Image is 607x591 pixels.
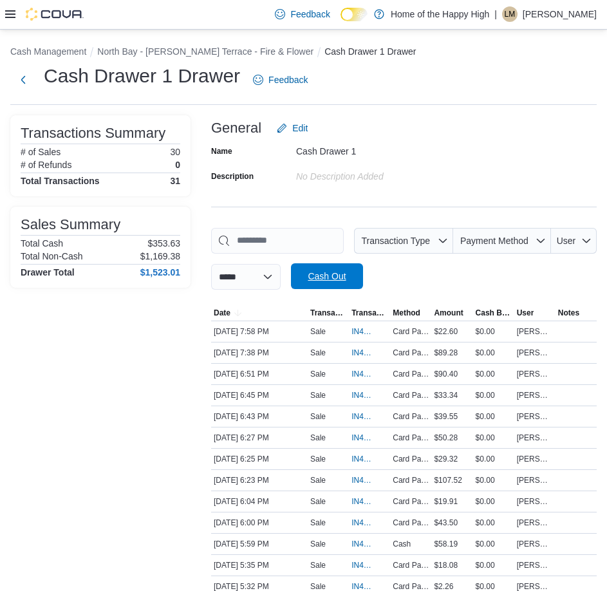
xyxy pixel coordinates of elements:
div: [DATE] 6:04 PM [211,494,308,509]
span: $39.55 [434,411,458,422]
h6: # of Refunds [21,160,71,170]
span: $22.60 [434,326,458,337]
span: IN4SFK-17986187 [351,348,375,358]
button: IN4SFK-17985098 [351,366,388,382]
span: [PERSON_NAME] [517,454,553,464]
div: [DATE] 5:35 PM [211,558,308,573]
span: User [557,236,576,246]
p: Sale [310,475,326,485]
span: Notes [558,308,579,318]
span: [PERSON_NAME] [517,390,553,400]
span: [PERSON_NAME] [517,560,553,570]
div: $0.00 [473,515,514,530]
img: Cova [26,8,84,21]
span: [PERSON_NAME] [517,433,553,443]
p: Sale [310,560,326,570]
p: Sale [310,518,326,528]
span: $90.40 [434,369,458,379]
span: Feedback [268,73,308,86]
label: Description [211,171,254,182]
span: Transaction Type [310,308,346,318]
span: [PERSON_NAME] [517,348,553,358]
div: $0.00 [473,494,514,509]
span: Method [393,308,420,318]
div: $0.00 [473,345,514,361]
span: IN4SFK-17984914 [351,411,375,422]
div: $0.00 [473,558,514,573]
div: $0.00 [473,388,514,403]
span: [PERSON_NAME] [517,475,553,485]
input: Dark Mode [341,8,368,21]
p: Sale [310,326,326,337]
span: IN4SFK-17984517 [351,454,375,464]
span: IN4SFK-17983494 [351,560,375,570]
button: Cash Drawer 1 Drawer [324,46,416,57]
span: Feedback [290,8,330,21]
p: Sale [310,433,326,443]
a: Feedback [248,67,313,93]
span: Card Payment [393,475,429,485]
span: Cash Back [476,308,512,318]
span: Card Payment [393,518,429,528]
h3: General [211,120,261,136]
span: $58.19 [434,539,458,549]
span: [PERSON_NAME] [517,411,553,422]
span: [PERSON_NAME] [517,539,553,549]
div: $0.00 [473,451,514,467]
button: Amount [431,305,472,321]
button: IN4SFK-17984984 [351,388,388,403]
p: | [494,6,497,22]
button: IN4SFK-17984517 [351,451,388,467]
span: Card Payment [393,369,429,379]
span: $18.08 [434,560,458,570]
p: Sale [310,454,326,464]
h4: Total Transactions [21,176,100,186]
h6: Total Cash [21,238,63,249]
span: IN4SFK-17984004 [351,518,375,528]
p: $353.63 [147,238,180,249]
button: IN4SFK-17984492 [351,473,388,488]
h3: Sales Summary [21,217,120,232]
button: Cash Out [291,263,363,289]
span: IN4SFK-17984492 [351,475,375,485]
p: 0 [175,160,180,170]
button: Next [10,67,36,93]
span: IN4SFK-17986591 [351,326,375,337]
button: IN4SFK-17984914 [351,409,388,424]
div: $0.00 [473,366,514,382]
p: Sale [310,348,326,358]
span: $89.28 [434,348,458,358]
span: [PERSON_NAME] [517,369,553,379]
span: Card Payment [393,496,429,507]
button: IN4SFK-17983982 [351,536,388,552]
span: $29.32 [434,454,458,464]
div: $0.00 [473,536,514,552]
span: IN4SFK-17984984 [351,390,375,400]
h4: 31 [170,176,180,186]
div: [DATE] 6:00 PM [211,515,308,530]
span: Card Payment [393,411,429,422]
span: Card Payment [393,348,429,358]
span: Card Payment [393,454,429,464]
span: IN4SFK-17985098 [351,369,375,379]
div: $0.00 [473,473,514,488]
p: Sale [310,539,326,549]
div: Cash Drawer 1 [296,141,469,156]
span: IN4SFK-17984090 [351,496,375,507]
h4: $1,523.01 [140,267,180,277]
button: IN4SFK-17986187 [351,345,388,361]
span: Card Payment [393,390,429,400]
span: [PERSON_NAME] [517,326,553,337]
button: IN4SFK-17984004 [351,515,388,530]
span: $43.50 [434,518,458,528]
div: [DATE] 6:51 PM [211,366,308,382]
span: Card Payment [393,433,429,443]
span: Card Payment [393,326,429,337]
span: IN4SFK-17984571 [351,433,375,443]
span: $107.52 [434,475,462,485]
button: IN4SFK-17986591 [351,324,388,339]
button: User [514,305,556,321]
div: $0.00 [473,409,514,424]
p: Sale [310,390,326,400]
p: $1,169.38 [140,251,180,261]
